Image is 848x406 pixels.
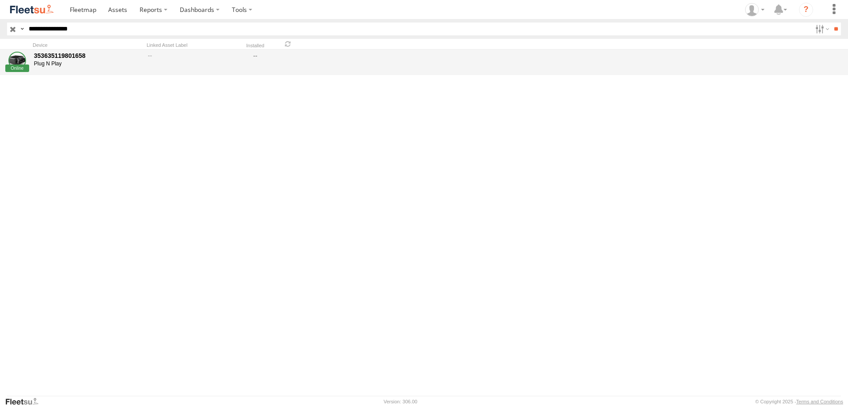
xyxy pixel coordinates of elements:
label: Search Filter Options [812,23,831,35]
label: Search Query [19,23,26,35]
div: Plug N Play [34,61,142,68]
img: fleetsu-logo-horizontal.svg [9,4,55,15]
div: Version: 306.00 [384,399,417,404]
div: 353635119801658 [34,52,142,60]
a: Visit our Website [5,397,45,406]
div: Installed [238,44,272,48]
div: Muhammad Babar Raza [742,3,768,16]
span: Refresh [283,40,293,48]
div: © Copyright 2025 - [755,399,843,404]
div: Linked Asset Label [147,42,235,48]
a: Terms and Conditions [796,399,843,404]
i: ? [799,3,813,17]
div: Device [33,42,143,48]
